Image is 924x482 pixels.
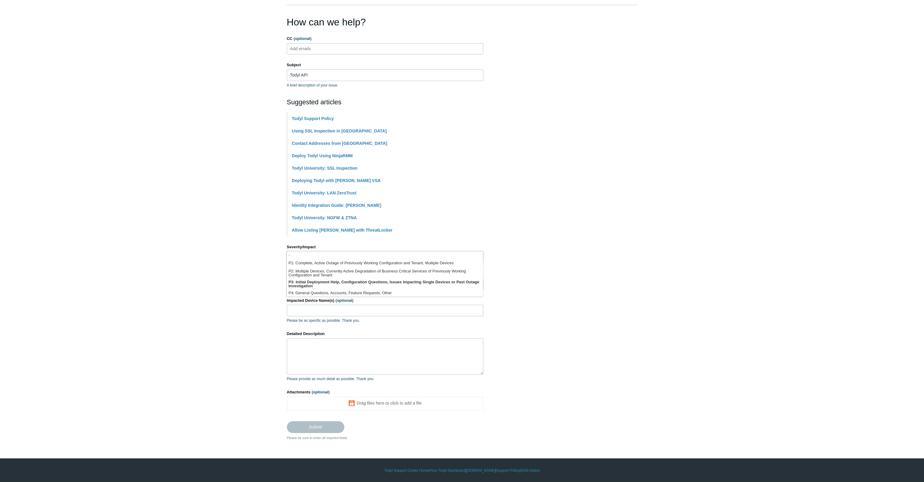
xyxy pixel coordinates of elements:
[287,278,483,289] li: P3: Initial Deployment Help, Configuration Questions, Issues Impacting Single Devices or Past Out...
[287,421,344,433] input: Submit
[287,435,483,441] div: Please be sure to enter all required fields.
[287,251,483,259] li: -
[287,331,483,337] label: Detailed Description
[312,390,329,394] span: (optional)
[287,97,483,107] h2: Suggested articles
[287,468,637,473] div: | | | |
[292,166,358,171] a: Todyl University: SSL Inspection
[430,468,465,473] a: Your Todyl Dashboard
[336,298,353,303] span: (optional)
[466,468,495,473] a: [DOMAIN_NAME]
[292,153,353,158] a: Deploy Todyl Using NinjaRMM
[287,376,483,382] p: Please provide as much detail as possible. Thank you.
[521,468,540,473] a: SGN Status
[287,389,483,395] label: Attachments
[287,298,483,304] label: Impacted Device Name(s)
[292,215,357,220] a: Todyl University: NGFW & ZTNA
[292,228,393,233] a: Allow Listing [PERSON_NAME] with ThreatLocker
[287,15,483,29] h1: How can we help?
[287,83,483,88] p: A brief description of your issue.
[287,289,483,298] li: P4: General Questions, Accounts, Feature Requests, Other
[287,259,483,268] li: P1: Complete, Active Outage of Previously Working Configuration and Tenant, Multiple Devices
[287,36,483,42] label: CC
[292,116,334,121] a: Todyl Support Policy
[287,244,483,250] label: Severity/Impact
[287,318,483,323] p: Please be as specific as possible. Thank you.
[496,468,520,473] a: Support Policy
[287,62,483,68] label: Subject
[287,268,483,278] li: P2: Multiple Devices, Currently Active Degradation of Business Critical Services of Previously Wo...
[292,141,387,146] a: Contact Addresses from [GEOGRAPHIC_DATA]
[288,44,324,53] input: Add emails
[384,468,429,473] a: Todyl Support Center Home
[292,129,387,133] a: Using SSL Inspection in [GEOGRAPHIC_DATA]
[292,178,381,183] a: Deploying Todyl with [PERSON_NAME] VSA
[292,203,381,208] a: Identity Integration Guide: [PERSON_NAME]
[292,191,357,195] a: Todyl University: LAN ZeroTrust
[293,36,311,41] span: (optional)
